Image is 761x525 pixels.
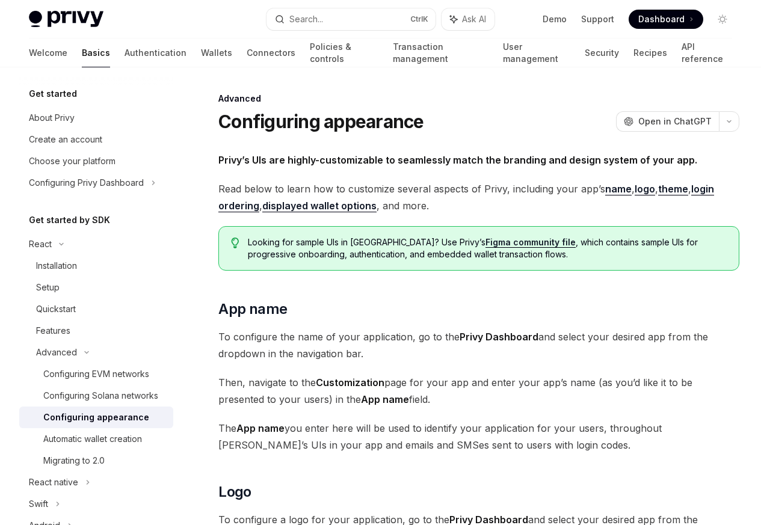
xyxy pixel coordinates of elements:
div: React native [29,475,78,490]
div: Automatic wallet creation [43,432,142,446]
a: Welcome [29,38,67,67]
span: Open in ChatGPT [638,115,712,127]
div: React [29,237,52,251]
span: Logo [218,482,251,502]
div: Features [36,324,70,338]
a: Quickstart [19,298,173,320]
a: Choose your platform [19,150,173,172]
span: Dashboard [638,13,685,25]
a: Security [585,38,619,67]
div: Search... [289,12,323,26]
a: Create an account [19,129,173,150]
a: theme [658,183,688,195]
div: Configuring Solana networks [43,388,158,403]
span: Ask AI [462,13,486,25]
a: Configuring EVM networks [19,363,173,385]
div: Configuring Privy Dashboard [29,176,144,190]
a: Setup [19,277,173,298]
strong: Customization [316,376,384,388]
strong: Privy Dashboard [460,331,538,343]
div: Swift [29,497,48,511]
a: Figma community file [485,237,576,248]
div: Choose your platform [29,154,116,168]
span: Ctrl K [410,14,428,24]
span: App name [218,299,287,319]
a: Configuring appearance [19,407,173,428]
h5: Get started [29,87,77,101]
div: About Privy [29,111,75,125]
a: Transaction management [393,38,488,67]
a: About Privy [19,107,173,129]
a: Dashboard [629,10,703,29]
div: Advanced [218,93,739,105]
strong: App name [236,422,285,434]
span: Read below to learn how to customize several aspects of Privy, including your app’s , , , , , and... [218,180,739,214]
a: Configuring Solana networks [19,385,173,407]
span: Then, navigate to the page for your app and enter your app’s name (as you’d like it to be present... [218,374,739,408]
div: Configuring appearance [43,410,149,425]
div: Installation [36,259,77,273]
strong: App name [361,393,409,405]
a: Policies & controls [310,38,378,67]
a: Support [581,13,614,25]
a: Migrating to 2.0 [19,450,173,471]
div: Configuring EVM networks [43,367,149,381]
a: User management [503,38,571,67]
a: API reference [682,38,732,67]
button: Search...CtrlK [267,8,436,30]
h5: Get started by SDK [29,213,110,227]
a: Features [19,320,173,342]
div: Quickstart [36,302,76,316]
h1: Configuring appearance [218,111,424,132]
button: Open in ChatGPT [616,111,719,132]
a: Basics [82,38,110,67]
div: Advanced [36,345,77,360]
img: light logo [29,11,103,28]
a: Installation [19,255,173,277]
strong: Privy’s UIs are highly-customizable to seamlessly match the branding and design system of your app. [218,154,697,166]
a: Authentication [125,38,186,67]
div: Create an account [29,132,102,147]
a: Wallets [201,38,232,67]
button: Ask AI [442,8,494,30]
a: Demo [543,13,567,25]
span: To configure the name of your application, go to the and select your desired app from the dropdow... [218,328,739,362]
div: Setup [36,280,60,295]
a: name [605,183,632,195]
a: logo [635,183,655,195]
div: Migrating to 2.0 [43,453,105,468]
svg: Tip [231,238,239,248]
a: Automatic wallet creation [19,428,173,450]
a: displayed wallet options [262,200,377,212]
a: Recipes [633,38,667,67]
a: Connectors [247,38,295,67]
button: Toggle dark mode [713,10,732,29]
span: Looking for sample UIs in [GEOGRAPHIC_DATA]? Use Privy’s , which contains sample UIs for progress... [248,236,727,260]
span: The you enter here will be used to identify your application for your users, throughout [PERSON_N... [218,420,739,453]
